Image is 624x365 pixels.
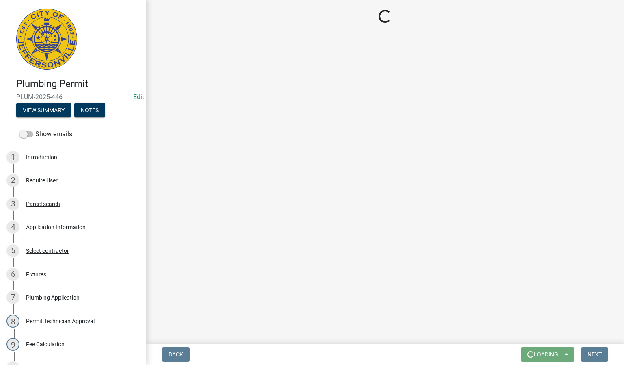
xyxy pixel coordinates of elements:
div: 7 [6,291,19,304]
button: View Summary [16,103,71,117]
div: Plumbing Application [26,295,80,300]
h4: Plumbing Permit [16,78,140,90]
span: Next [587,351,602,358]
a: Edit [133,93,144,101]
div: 2 [6,174,19,187]
div: Select contractor [26,248,69,254]
div: Require User [26,178,58,183]
div: Fee Calculation [26,341,65,347]
div: 3 [6,198,19,211]
div: 5 [6,244,19,257]
span: PLUM-2025-446 [16,93,130,101]
wm-modal-confirm: Notes [74,107,105,114]
span: Loading... [534,351,563,358]
div: 8 [6,315,19,328]
div: Introduction [26,154,57,160]
button: Loading... [521,347,574,362]
div: 4 [6,221,19,234]
img: City of Jeffersonville, Indiana [16,9,77,70]
div: Parcel search [26,201,60,207]
wm-modal-confirm: Summary [16,107,71,114]
label: Show emails [19,129,72,139]
div: 1 [6,151,19,164]
span: Back [169,351,183,358]
button: Notes [74,103,105,117]
div: 9 [6,338,19,351]
div: Fixtures [26,272,46,277]
button: Back [162,347,190,362]
wm-modal-confirm: Edit Application Number [133,93,144,101]
button: Next [581,347,608,362]
div: 6 [6,268,19,281]
div: Application Information [26,224,86,230]
div: Permit Technician Approval [26,318,95,324]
